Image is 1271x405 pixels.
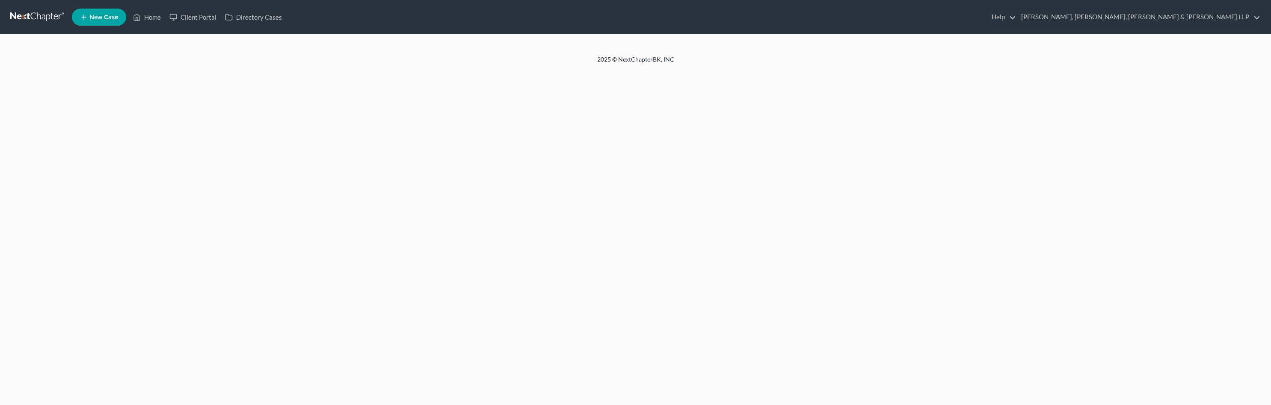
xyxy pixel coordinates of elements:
new-legal-case-button: New Case [72,9,126,26]
a: Client Portal [165,9,221,25]
a: Help [987,9,1016,25]
a: Directory Cases [221,9,286,25]
a: Home [129,9,165,25]
div: 2025 © NextChapterBK, INC [392,55,880,71]
a: [PERSON_NAME], [PERSON_NAME], [PERSON_NAME] & [PERSON_NAME] LLP [1017,9,1260,25]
